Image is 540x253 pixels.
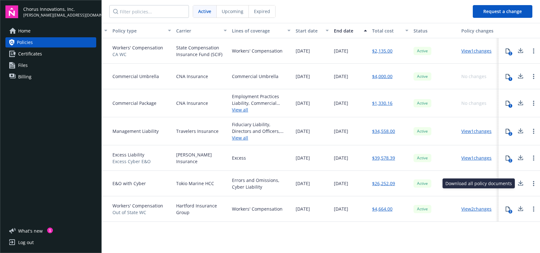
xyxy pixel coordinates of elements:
span: [DATE] [296,155,310,161]
a: Open options [530,127,537,135]
span: Active [416,48,429,54]
div: No changes [461,73,486,80]
span: Workers' Compensation [112,44,163,51]
span: Tokio Marine HCC [176,180,214,187]
div: No changes [461,100,486,106]
span: Active [416,100,429,106]
div: Download all policy documents [443,178,515,188]
span: [DATE] [296,73,310,80]
a: $26,252.09 [372,180,395,187]
span: Management Liability [112,128,159,134]
span: Active [416,128,429,134]
button: Total cost [370,23,411,38]
a: View 1 changes [461,128,492,134]
div: Lines of coverage [232,27,284,34]
div: 1 [508,104,512,108]
a: Open options [530,73,537,80]
div: Policy changes [461,27,496,34]
span: Travelers Insurance [176,128,219,134]
button: End date [331,23,370,38]
div: 1 [47,228,53,233]
span: Active [416,74,429,79]
div: Errors and Omissions, Cyber Liability [232,177,291,190]
img: navigator-logo.svg [5,5,18,18]
a: View all [232,134,291,141]
span: [DATE] [334,73,348,80]
span: CNA Insurance [176,100,208,106]
span: Chorus Innovations, Inc. [23,6,96,12]
a: Files [5,60,96,70]
span: Policies [17,37,33,47]
a: View 1 changes [461,48,492,54]
span: CA WC [112,51,163,58]
span: [PERSON_NAME] Insurance [176,151,227,165]
span: [DATE] [296,180,310,187]
div: Start date [296,27,322,34]
div: Carrier [176,27,220,34]
a: $1,330.16 [372,100,392,106]
span: Excess Liability [112,151,151,158]
span: Home [18,26,31,36]
a: $2,135.00 [372,47,392,54]
div: Policy type [112,27,164,34]
a: Policies [5,37,96,47]
span: CNA Insurance [176,73,208,80]
a: Open options [530,99,537,107]
button: 1 [501,70,514,83]
span: [DATE] [334,180,348,187]
span: [DATE] [296,206,310,212]
a: Billing [5,72,96,82]
button: Carrier [174,23,229,38]
span: Active [416,206,429,212]
a: Open options [530,154,537,162]
div: Status [414,27,456,34]
span: Upcoming [222,8,243,15]
div: 2 [508,52,512,55]
span: E&O with Cyber [112,180,146,187]
button: 2 [501,177,514,190]
span: [DATE] [296,128,310,134]
div: 1 [508,77,512,81]
a: $34,558.00 [372,128,395,134]
button: 2 [501,152,514,164]
div: Excess [232,155,246,161]
span: Workers' Compensation [112,202,163,209]
span: Certificates [18,49,42,59]
span: Excess Cyber E&O [112,158,151,165]
span: Commercial Umbrella [112,73,159,80]
span: State Compensation Insurance Fund (SCIF) [176,44,227,58]
div: 2 [508,132,512,136]
input: Filter policies... [109,5,189,18]
a: View all [232,106,291,113]
button: Start date [293,23,331,38]
button: Chorus Innovations, Inc.[PERSON_NAME][EMAIL_ADDRESS][DOMAIN_NAME] [23,5,96,18]
span: [DATE] [296,47,310,54]
button: Policy type [110,23,174,38]
div: 2 [508,159,512,163]
span: Active [416,155,429,161]
div: Fiduciary Liability, Directors and Officers, Employment Practices Liability, Kidnap and [PERSON_N... [232,121,291,134]
span: Expired [254,8,270,15]
span: Billing [18,72,32,82]
div: Commercial Umbrella [232,73,278,80]
div: Employment Practices Liability, Commercial Property, Commercial Auto Liability, General Liability [232,93,291,106]
button: Lines of coverage [229,23,293,38]
button: 1 [501,97,514,110]
div: 3 [508,210,512,213]
span: What ' s new [18,228,43,234]
button: 3 [501,203,514,215]
span: [DATE] [334,128,348,134]
button: Policy changes [459,23,499,38]
a: Open options [530,47,537,55]
span: Hartford Insurance Group [176,202,227,216]
div: Total cost [372,27,401,34]
div: End date [334,27,360,34]
button: 2 [501,125,514,138]
span: Commercial Package [112,100,156,106]
span: [PERSON_NAME][EMAIL_ADDRESS][DOMAIN_NAME] [23,12,96,18]
a: $4,000.00 [372,73,392,80]
span: [DATE] [296,100,310,106]
button: What's new1 [5,228,53,234]
span: [DATE] [334,47,348,54]
div: Log out [18,237,34,248]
